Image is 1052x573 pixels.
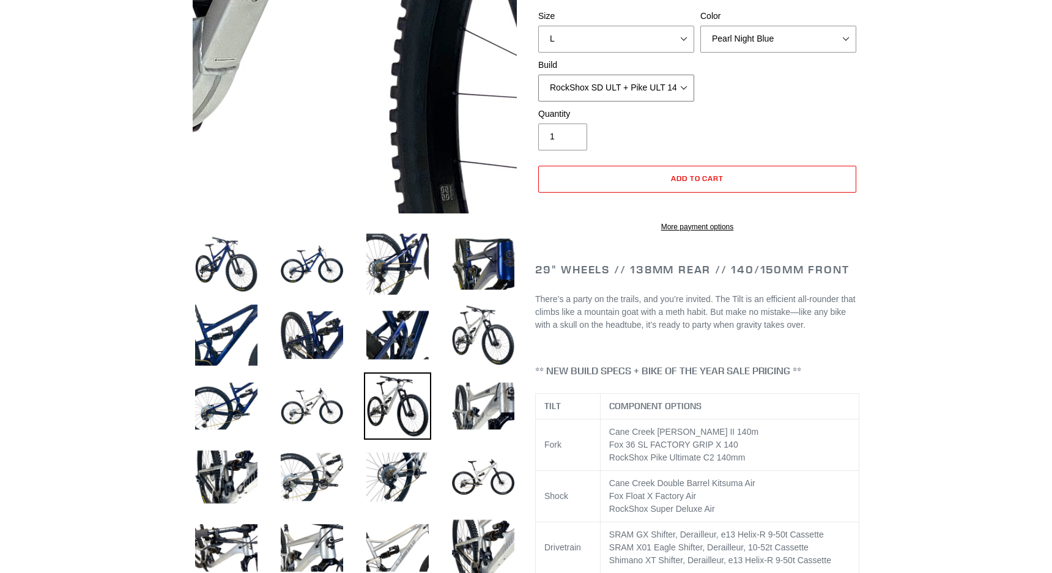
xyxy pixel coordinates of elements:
[538,10,694,23] label: Size
[450,231,517,298] img: Load image into Gallery viewer, TILT - Complete Bike
[278,301,346,369] img: Load image into Gallery viewer, TILT - Complete Bike
[535,365,859,377] h4: ** NEW BUILD SPECS + BIKE OF THE YEAR SALE PRICING **
[364,231,431,298] img: Load image into Gallery viewer, TILT - Complete Bike
[193,231,260,298] img: Load image into Gallery viewer, TILT - Complete Bike
[538,166,856,193] button: Add to cart
[600,420,859,471] td: Cane Creek [PERSON_NAME] II 140m Fox 36 SL FACTORY GRIP X 140 RockShox Pike Ultimate C2 140mm
[364,372,431,440] img: Load image into Gallery viewer, TILT - Complete Bike
[538,221,856,232] a: More payment options
[364,301,431,369] img: Load image into Gallery viewer, TILT - Complete Bike
[278,231,346,298] img: Load image into Gallery viewer, TILT - Complete Bike
[364,443,431,511] img: Load image into Gallery viewer, TILT - Complete Bike
[700,10,856,23] label: Color
[536,420,601,471] td: Fork
[193,372,260,440] img: Load image into Gallery viewer, TILT - Complete Bike
[450,372,517,440] img: Load image into Gallery viewer, TILT - Complete Bike
[193,301,260,369] img: Load image into Gallery viewer, TILT - Complete Bike
[535,263,859,276] h2: 29" Wheels // 138mm Rear // 140/150mm Front
[600,471,859,522] td: Cane Creek Double Barrel Kitsuma Air Fox Float X Factory Air RockShox Super Deluxe Air
[671,174,724,183] span: Add to cart
[278,443,346,511] img: Load image into Gallery viewer, TILT - Complete Bike
[536,394,601,420] th: TILT
[538,108,694,120] label: Quantity
[193,443,260,511] img: Load image into Gallery viewer, TILT - Complete Bike
[536,471,601,522] td: Shock
[535,293,859,331] p: There’s a party on the trails, and you’re invited. The Tilt is an efficient all-rounder that clim...
[278,372,346,440] img: Load image into Gallery viewer, TILT - Complete Bike
[450,443,517,511] img: Load image into Gallery viewer, TILT - Complete Bike
[538,59,694,72] label: Build
[600,394,859,420] th: COMPONENT OPTIONS
[450,301,517,369] img: Load image into Gallery viewer, TILT - Complete Bike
